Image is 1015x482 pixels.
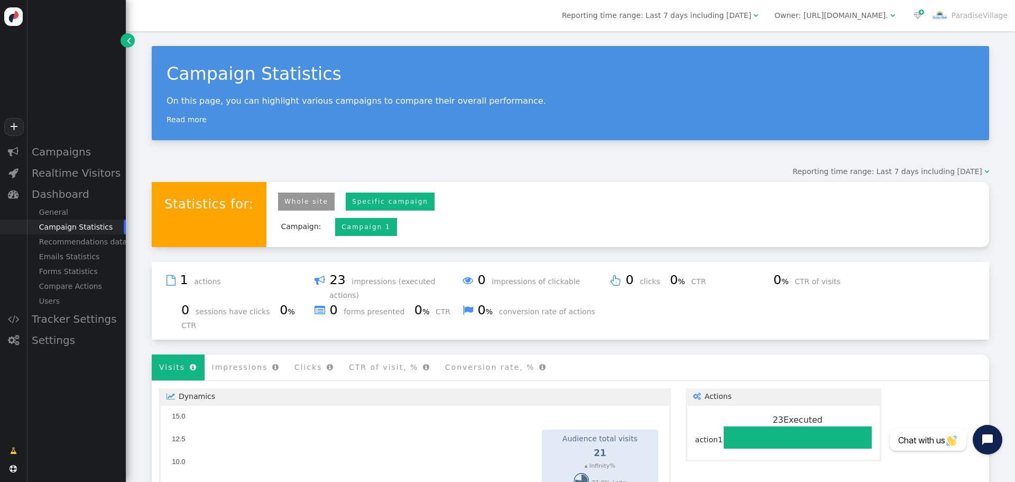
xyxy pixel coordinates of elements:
[678,277,685,286] small: %
[315,272,325,288] span: 
[26,264,126,279] div: Forms Statistics
[8,335,19,345] span: 
[315,303,325,319] span: 
[180,272,191,287] span: 1
[625,272,637,287] span: 0
[4,118,23,136] a: +
[640,277,668,286] span: clicks
[423,363,430,371] span: 
[984,168,989,175] span: 
[26,162,126,184] div: Realtime Visitors
[10,465,17,472] span: 
[280,303,299,317] span: 0
[152,182,266,248] div: Statistics for:
[26,141,126,162] div: Campaigns
[167,272,176,288] span: 
[781,277,789,286] small: %
[205,354,287,380] li: Impressions
[724,414,872,426] div: Executed
[167,393,179,400] span: 
[436,307,458,316] span: CTR
[670,272,689,287] span: 0
[172,412,185,420] text: 15.0
[26,234,126,249] div: Recommendations data
[686,388,881,404] a: Actions
[691,277,713,286] span: CTR
[327,363,334,371] span: 
[611,272,621,288] span: 
[931,7,948,24] img: ACg8ocLosTS1YCac4nFyM6ZBln4pA7UMmGQNzC6CpOt16UAjeEms4Uw5=s96-c
[546,462,654,471] div: ▴ Infinity%
[167,115,207,124] a: Read more
[329,277,435,299] span: impressions (executed actions)
[499,307,603,316] span: conversion rate of actions
[931,11,1008,20] a: ParadiseVillage
[753,12,758,19] span: 
[10,445,17,457] span: 
[329,272,349,287] span: 23
[890,12,895,19] span: 
[194,277,228,286] span: actions
[914,12,922,19] span: 
[167,96,974,106] p: On this page, you can highlight various campaigns to compare their overall performance.
[287,354,342,380] li: Clicks
[594,448,606,458] span: 21
[346,193,435,211] a: Specific campaign
[342,354,438,380] li: CTR of visit, %
[8,168,19,178] span: 
[342,223,390,231] a: Campaign 1
[167,61,974,87] div: Campaign Statistics
[438,354,554,380] li: Conversion rate, %
[121,33,135,48] a: 
[26,249,126,264] div: Emails Statistics
[545,433,654,445] td: Audience total visits
[344,307,412,316] span: forms presented
[26,330,126,351] div: Settings
[792,167,982,176] span: Reporting time range: Last 7 days including [DATE]
[196,307,278,316] span: sessions have clicks
[278,193,335,211] a: Whole site
[26,205,126,220] div: General
[4,7,23,26] img: logo-icon.svg
[8,189,19,199] span: 
[773,272,792,287] span: 0
[539,363,547,371] span: 
[159,388,671,404] a: Dynamics
[127,35,131,46] span: 
[477,303,496,317] span: 0
[26,294,126,308] div: Users
[774,10,888,21] div: Owner: [URL][DOMAIN_NAME].
[3,441,24,460] a: 
[274,214,329,240] li: Campaign:
[8,147,19,157] span: 
[181,303,193,317] span: 0
[477,272,489,287] span: 0
[26,184,126,205] div: Dashboard
[562,11,751,20] span: Reporting time range: Last 7 days including [DATE]
[422,307,430,316] small: %
[26,220,126,234] div: Campaign Statistics
[463,272,473,288] span: 
[695,413,723,452] td: action1
[463,303,473,319] span: 
[172,458,185,466] text: 10.0
[288,307,295,316] small: %
[486,307,493,316] small: %
[26,308,126,330] div: Tracker Settings
[172,435,185,443] text: 12.5
[414,303,433,317] span: 0
[8,314,19,324] span: 
[272,363,280,371] span: 
[693,393,705,400] span: 
[773,415,783,425] span: 23
[492,277,587,286] span: impressions of clickable
[190,363,197,371] span: 
[181,321,204,330] span: CTR
[26,279,126,294] div: Compare Actions
[329,303,341,317] span: 0
[795,277,848,286] span: CTR of visits
[152,354,205,380] li: Visits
